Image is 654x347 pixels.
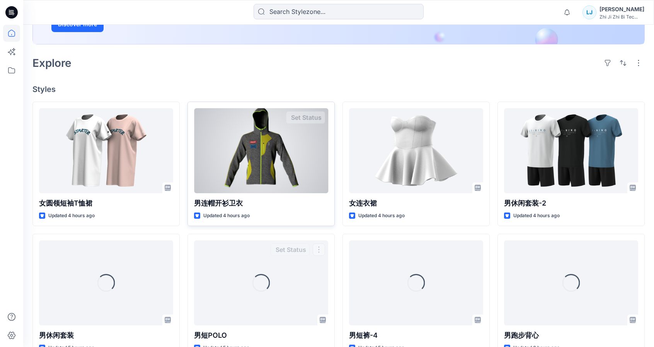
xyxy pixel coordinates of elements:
[599,5,644,14] div: [PERSON_NAME]
[504,198,638,209] p: 男休闲套装-2
[358,212,405,220] p: Updated 4 hours ago
[203,212,250,220] p: Updated 4 hours ago
[504,330,638,341] p: 男跑步背心
[349,108,483,193] a: 女连衣裙
[582,5,596,19] div: LJ
[39,108,173,193] a: 女圆领短袖T恤裙
[254,4,424,19] input: Search Stylezone…
[194,198,328,209] p: 男连帽开衫卫衣
[349,198,483,209] p: 女连衣裙
[504,108,638,193] a: 男休闲套装-2
[32,85,645,94] h4: Styles
[32,57,72,69] h2: Explore
[48,212,95,220] p: Updated 4 hours ago
[349,330,483,341] p: 男短裤-4
[194,330,328,341] p: 男短POLO
[599,14,644,20] div: Zhi Ji Zhi Bi Tec...
[513,212,560,220] p: Updated 4 hours ago
[39,330,173,341] p: 男休闲套装
[194,108,328,193] a: 男连帽开衫卫衣
[39,198,173,209] p: 女圆领短袖T恤裙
